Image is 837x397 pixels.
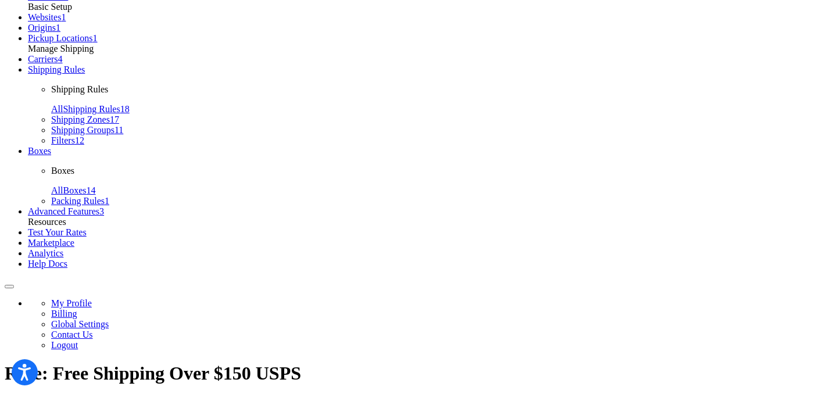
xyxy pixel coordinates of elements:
a: Shipping Rules [28,65,85,74]
p: Boxes [51,166,832,176]
li: Test Your Rates [28,227,832,238]
span: Advanced Features [28,206,99,216]
span: All Boxes [51,185,86,195]
a: AllShipping Rules18 [51,104,130,114]
a: Billing [51,309,77,319]
a: Analytics [28,248,63,258]
span: 14 [86,185,95,195]
li: Filters [51,135,832,146]
a: Contact Us [51,330,93,339]
a: Pickup Locations1 [28,33,98,43]
span: 1 [105,196,109,206]
li: Billing [51,309,832,319]
li: Origins [28,23,832,33]
span: Websites [28,12,61,22]
li: Analytics [28,248,832,259]
span: 18 [120,104,130,114]
a: Logout [51,340,78,350]
a: Marketplace [28,238,74,248]
a: Carriers4 [28,54,63,64]
div: Basic Setup [28,2,832,12]
span: 12 [75,135,84,145]
span: 3 [99,206,104,216]
a: Shipping Groups11 [51,125,123,135]
a: Packing Rules1 [51,196,109,206]
span: Carriers [28,54,58,64]
li: Websites [28,12,832,23]
span: Origins [28,23,56,33]
span: 17 [110,115,119,124]
a: Websites1 [28,12,66,22]
a: Shipping Zones17 [51,115,119,124]
span: 4 [58,54,63,64]
li: Help Docs [28,259,832,269]
span: 1 [61,12,66,22]
span: Shipping Zones [51,115,110,124]
li: Carriers [28,54,832,65]
li: Boxes [28,146,832,206]
li: Advanced Features [28,206,832,217]
span: 1 [93,33,98,43]
div: Resources [28,217,832,227]
a: Test Your Rates [28,227,87,237]
li: Marketplace [28,238,832,248]
a: Boxes [28,146,51,156]
span: 1 [56,23,60,33]
a: Filters12 [51,135,84,145]
span: Filters [51,135,75,145]
li: Shipping Rules [28,65,832,146]
li: Logout [51,340,832,350]
span: Packing Rules [51,196,105,206]
a: Origins1 [28,23,60,33]
li: My Profile [51,298,832,309]
p: Shipping Rules [51,84,832,95]
li: Contact Us [51,330,832,340]
div: Manage Shipping [28,44,832,54]
span: 11 [115,125,123,135]
li: Pickup Locations [28,33,832,44]
a: Help Docs [28,259,67,269]
h1: Rule: Free Shipping Over $150 USPS [5,363,832,384]
a: Advanced Features3 [28,206,104,216]
li: Global Settings [51,319,832,330]
span: Pickup Locations [28,33,93,43]
li: Shipping Groups [51,125,832,135]
span: Shipping Groups [51,125,115,135]
li: Packing Rules [51,196,832,206]
a: AllBoxes14 [51,185,95,195]
button: Open Resource Center [5,285,14,288]
span: All Shipping Rules [51,104,120,114]
li: Shipping Zones [51,115,832,125]
a: My Profile [51,298,92,308]
a: Global Settings [51,319,109,329]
